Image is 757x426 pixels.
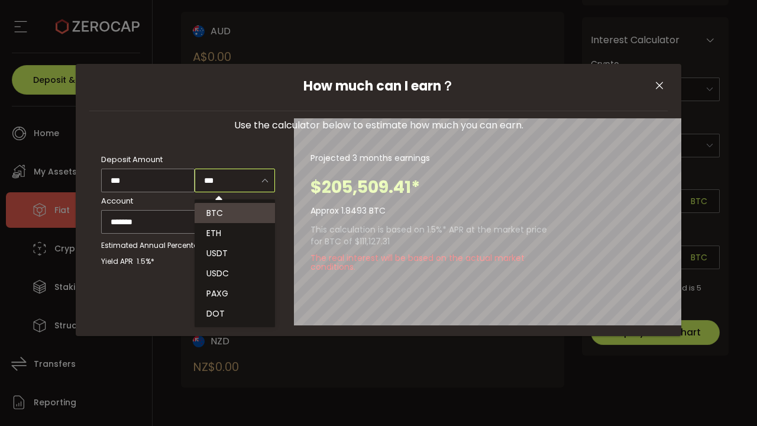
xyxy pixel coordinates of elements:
[206,308,225,319] span: DOT
[101,257,213,266] p: Yield APR 1.5%*
[649,76,669,96] button: Close
[303,77,454,95] span: How much can I earn？
[616,298,757,426] iframe: Chat Widget
[206,247,228,259] span: USDT
[206,267,229,279] span: USDC
[89,121,668,130] p: Use the calculator below to estimate how much you can earn.
[206,227,221,239] span: ETH
[206,207,223,219] span: BTC
[101,241,213,250] p: Estimated Annual Percentage
[206,288,228,299] span: PAXG
[76,64,681,336] div: How much can I earn？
